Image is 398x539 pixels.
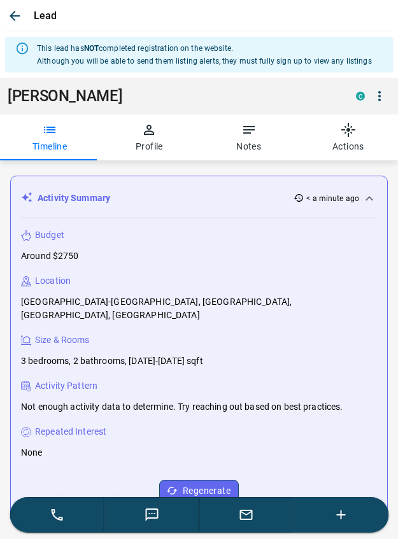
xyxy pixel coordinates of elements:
[21,400,343,414] p: Not enough activity data to determine. Try reaching out based on best practices.
[99,115,199,160] button: Profile
[35,425,106,438] p: Repeated Interest
[35,333,90,347] p: Size & Rooms
[21,249,79,263] p: Around $2750
[35,379,97,393] p: Activity Pattern
[8,87,337,105] h1: [PERSON_NAME]
[34,8,57,24] p: Lead
[38,192,110,205] p: Activity Summary
[21,186,377,210] div: Activity Summary< a minute ago
[84,44,99,53] strong: NOT
[356,92,365,101] div: condos.ca
[35,274,71,288] p: Location
[199,115,299,160] button: Notes
[21,446,43,459] p: None
[306,193,359,204] p: < a minute ago
[35,228,64,242] p: Budget
[299,115,398,160] button: Actions
[159,480,239,501] button: Regenerate
[21,295,377,322] p: [GEOGRAPHIC_DATA]-[GEOGRAPHIC_DATA], [GEOGRAPHIC_DATA], [GEOGRAPHIC_DATA], [GEOGRAPHIC_DATA]
[21,354,203,368] p: 3 bedrooms, 2 bathrooms, [DATE]-[DATE] sqft
[37,37,372,73] div: This lead has completed registration on the website. Although you will be able to send them listi...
